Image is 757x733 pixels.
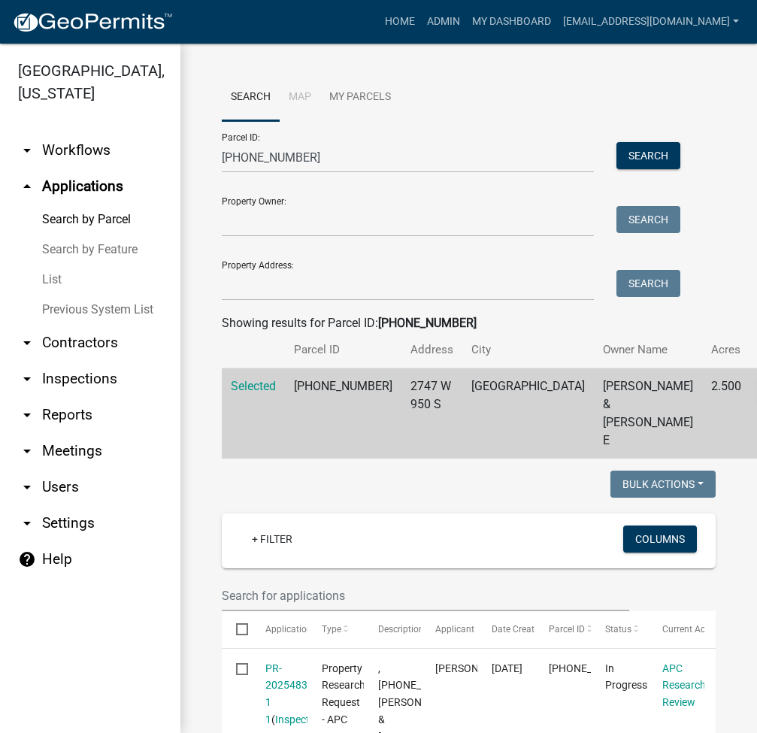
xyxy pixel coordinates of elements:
[534,611,591,647] datatable-header-cell: Parcel ID
[265,624,347,635] span: Application Number
[557,8,745,36] a: [EMAIL_ADDRESS][DOMAIN_NAME]
[222,611,250,647] datatable-header-cell: Select
[265,662,326,725] a: PR-2025483025 1 1
[285,332,401,368] th: Parcel ID
[265,660,293,728] div: ( )
[401,368,462,459] td: 2747 W 950 S
[18,177,36,195] i: arrow_drop_up
[462,368,594,459] td: [GEOGRAPHIC_DATA]
[605,662,647,692] span: In Progress
[421,8,466,36] a: Admin
[18,550,36,568] i: help
[401,332,462,368] th: Address
[477,611,534,647] datatable-header-cell: Date Created
[18,370,36,388] i: arrow_drop_down
[594,368,702,459] td: [PERSON_NAME] & [PERSON_NAME] E
[702,332,750,368] th: Acres
[364,611,420,647] datatable-header-cell: Description
[702,368,750,459] td: 2.500
[435,662,516,674] span: Cody
[466,8,557,36] a: My Dashboard
[549,662,637,674] span: 035-019-003
[378,316,477,330] strong: [PHONE_NUMBER]
[18,478,36,496] i: arrow_drop_down
[379,8,421,36] a: Home
[421,611,477,647] datatable-header-cell: Applicant
[623,526,697,553] button: Columns
[320,74,400,122] a: My Parcels
[492,624,544,635] span: Date Created
[18,334,36,352] i: arrow_drop_down
[285,368,401,459] td: [PHONE_NUMBER]
[240,526,304,553] a: + Filter
[222,580,629,611] input: Search for applications
[594,332,702,368] th: Owner Name
[435,624,474,635] span: Applicant
[591,611,647,647] datatable-header-cell: Status
[322,624,341,635] span: Type
[605,624,631,635] span: Status
[18,514,36,532] i: arrow_drop_down
[610,471,716,498] button: Bulk Actions
[18,406,36,424] i: arrow_drop_down
[648,611,704,647] datatable-header-cell: Current Activity
[250,611,307,647] datatable-header-cell: Application Number
[462,332,594,368] th: City
[222,74,280,122] a: Search
[275,713,329,725] a: Inspections
[231,379,276,393] a: Selected
[378,624,424,635] span: Description
[492,662,522,674] span: 09/23/2025
[616,206,680,233] button: Search
[18,141,36,159] i: arrow_drop_down
[662,624,725,635] span: Current Activity
[222,314,716,332] div: Showing results for Parcel ID:
[18,442,36,460] i: arrow_drop_down
[616,142,680,169] button: Search
[662,662,706,709] a: APC Research Review
[549,624,585,635] span: Parcel ID
[307,611,364,647] datatable-header-cell: Type
[616,270,680,297] button: Search
[322,662,365,725] span: Property Research Request - APC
